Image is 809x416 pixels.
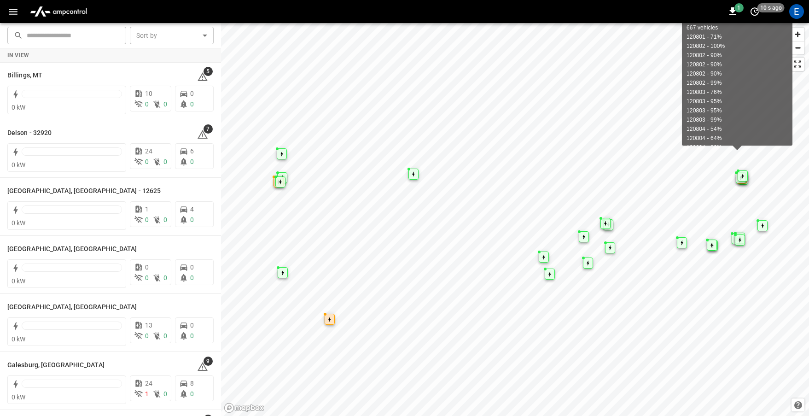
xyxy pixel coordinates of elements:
[190,332,194,340] span: 0
[12,335,26,343] span: 0 kW
[278,267,288,278] div: Map marker
[687,69,788,78] div: 120802 - 90%
[579,231,589,242] div: Map marker
[163,100,167,108] span: 0
[735,233,745,244] div: Map marker
[687,78,788,88] div: 120802 - 99%
[12,393,26,401] span: 0 kW
[190,390,194,398] span: 0
[687,41,788,51] div: 120802 - 100%
[687,51,788,60] div: 120802 - 90%
[7,70,42,81] h6: Billings, MT
[190,147,194,155] span: 6
[732,233,742,244] div: Map marker
[145,100,149,108] span: 0
[277,148,287,159] div: Map marker
[145,380,152,387] span: 24
[687,97,788,106] div: 120803 - 95%
[7,244,137,254] h6: Edwardsville, IL
[687,124,788,134] div: 120804 - 54%
[736,172,746,183] div: Map marker
[7,52,29,59] strong: In View
[163,158,167,165] span: 0
[600,218,611,229] div: Map marker
[734,3,744,12] span: 1
[687,143,788,152] div: 120804 - 89%
[163,390,167,398] span: 0
[190,380,194,387] span: 8
[277,172,287,183] div: Map marker
[7,128,52,138] h6: Delson - 32920
[747,4,762,19] button: set refresh interval
[145,158,149,165] span: 0
[7,360,105,370] h6: Galesburg, IL
[12,277,26,285] span: 0 kW
[145,264,149,271] span: 0
[7,302,137,312] h6: El Dorado Springs, MO
[190,90,194,97] span: 0
[163,332,167,340] span: 0
[190,100,194,108] span: 0
[687,115,788,124] div: 120803 - 99%
[408,169,419,180] div: Map marker
[12,219,26,227] span: 0 kW
[190,158,194,165] span: 0
[190,264,194,271] span: 0
[145,205,149,213] span: 1
[12,104,26,111] span: 0 kW
[163,274,167,281] span: 0
[145,216,149,223] span: 0
[204,357,213,366] span: 9
[145,390,149,398] span: 1
[789,4,804,19] div: profile-icon
[738,170,748,182] div: Map marker
[583,258,593,269] div: Map marker
[190,205,194,213] span: 4
[274,176,284,187] div: Map marker
[687,134,788,143] div: 120804 - 64%
[687,60,788,69] div: 120802 - 90%
[545,269,555,280] div: Map marker
[539,252,549,263] div: Map marker
[757,220,768,231] div: Map marker
[145,147,152,155] span: 24
[735,234,745,246] div: Map marker
[325,314,335,325] div: Map marker
[190,216,194,223] span: 0
[163,216,167,223] span: 0
[7,186,161,196] h6: East Orange, NJ - 12625
[145,90,152,97] span: 10
[190,322,194,329] span: 0
[12,161,26,169] span: 0 kW
[687,32,788,41] div: 120801 - 71%
[677,237,687,248] div: Map marker
[204,124,213,134] span: 7
[190,274,194,281] span: 0
[687,88,788,97] div: 120803 - 76%
[145,274,149,281] span: 0
[145,322,152,329] span: 13
[221,23,809,416] canvas: Map
[605,242,615,253] div: Map marker
[707,240,717,251] div: Map marker
[204,67,213,76] span: 5
[145,332,149,340] span: 0
[757,3,785,12] span: 10 s ago
[687,106,788,115] div: 120803 - 95%
[791,28,804,41] button: Zoom in
[275,176,285,187] div: Map marker
[687,23,788,32] div: 667 vehicles
[791,41,804,54] button: Zoom out
[224,403,264,413] a: Mapbox homepage
[26,3,91,20] img: ampcontrol.io logo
